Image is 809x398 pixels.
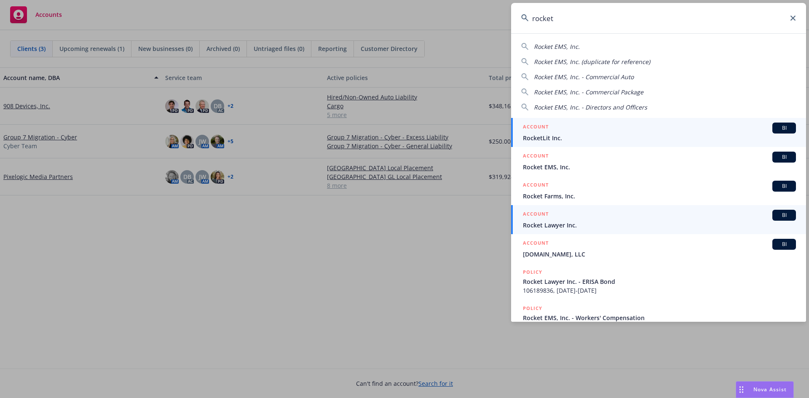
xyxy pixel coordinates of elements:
a: ACCOUNTBIRocketLit Inc. [511,118,806,147]
a: POLICYRocket Lawyer Inc. - ERISA Bond106189836, [DATE]-[DATE] [511,263,806,299]
span: RocketLit Inc. [523,134,796,142]
a: ACCOUNTBIRocket EMS, Inc. [511,147,806,176]
span: BI [776,240,793,248]
h5: ACCOUNT [523,210,549,220]
span: [DOMAIN_NAME], LLC [523,250,796,259]
div: Drag to move [736,382,747,398]
span: Rocket EMS, Inc. - Commercial Package [534,88,643,96]
a: ACCOUNTBIRocket Farms, Inc. [511,176,806,205]
span: Rocket EMS, Inc. - Directors and Officers [534,103,647,111]
span: Rocket EMS, Inc. [523,163,796,171]
span: Rocket Lawyer Inc. [523,221,796,230]
a: POLICYRocket EMS, Inc. - Workers' Compensation [511,299,806,336]
span: Rocket EMS, Inc. - Workers' Compensation [523,313,796,322]
input: Search... [511,3,806,33]
a: ACCOUNTBIRocket Lawyer Inc. [511,205,806,234]
span: BI [776,211,793,219]
span: Rocket Farms, Inc. [523,192,796,200]
a: ACCOUNTBI[DOMAIN_NAME], LLC [511,234,806,263]
span: Rocket Lawyer Inc. - ERISA Bond [523,277,796,286]
h5: ACCOUNT [523,239,549,249]
h5: POLICY [523,304,542,313]
span: Rocket EMS, Inc. - Commercial Auto [534,73,634,81]
h5: ACCOUNT [523,123,549,133]
span: BI [776,153,793,161]
span: Nova Assist [753,386,787,393]
h5: ACCOUNT [523,181,549,191]
span: Rocket EMS, Inc. [534,43,580,51]
h5: POLICY [523,268,542,276]
span: 106189836, [DATE]-[DATE] [523,286,796,295]
span: BI [776,124,793,132]
h5: ACCOUNT [523,152,549,162]
span: Rocket EMS, Inc. (duplicate for reference) [534,58,650,66]
span: BI [776,182,793,190]
button: Nova Assist [736,381,794,398]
